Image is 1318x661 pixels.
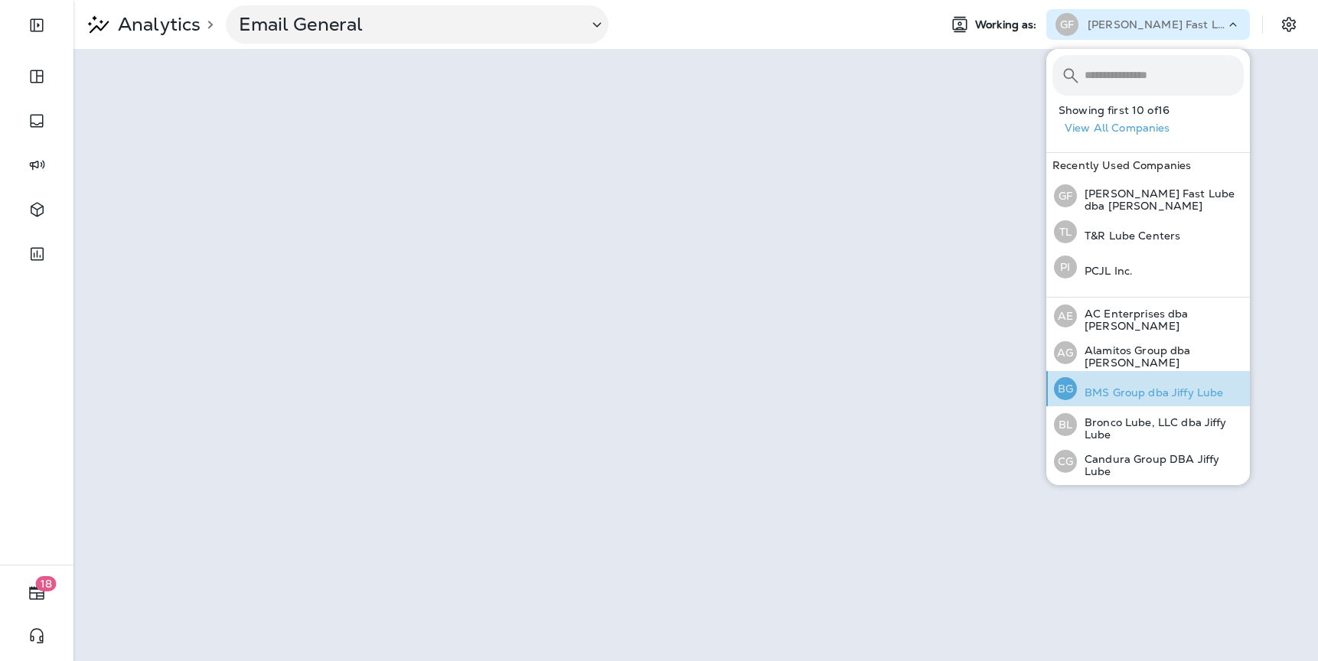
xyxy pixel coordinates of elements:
[1077,265,1133,277] p: PCJL Inc.
[1077,308,1244,332] p: AC Enterprises dba [PERSON_NAME]
[1054,220,1077,243] div: TL
[1055,13,1078,36] div: GF
[1059,104,1250,116] p: Showing first 10 of 16
[1077,230,1180,242] p: T&R Lube Centers
[1077,344,1244,369] p: Alamitos Group dba [PERSON_NAME]
[36,576,57,591] span: 18
[239,13,576,36] p: Email General
[1046,177,1250,214] button: GF[PERSON_NAME] Fast Lube dba [PERSON_NAME]
[15,578,58,608] button: 18
[1046,443,1250,480] button: CGCandura Group DBA Jiffy Lube
[201,18,214,31] p: >
[1054,377,1077,400] div: BG
[1054,413,1077,436] div: BL
[1046,298,1250,334] button: AEAC Enterprises dba [PERSON_NAME]
[1077,386,1223,399] p: BMS Group dba Jiffy Lube
[112,13,201,36] p: Analytics
[1054,304,1077,327] div: AE
[975,18,1040,31] span: Working as:
[1054,184,1077,207] div: GF
[1046,480,1250,516] button: CACHN Auto Services, Inc. dba Jiffy Lube
[1046,249,1250,285] button: PIPCJL Inc.
[1077,453,1244,477] p: Candura Group DBA Jiffy Lube
[1077,187,1244,212] p: [PERSON_NAME] Fast Lube dba [PERSON_NAME]
[1059,116,1250,140] button: View All Companies
[15,10,58,41] button: Expand Sidebar
[1046,406,1250,443] button: BLBronco Lube, LLC dba Jiffy Lube
[1088,18,1225,31] p: [PERSON_NAME] Fast Lube dba [PERSON_NAME]
[1046,153,1250,177] div: Recently Used Companies
[1046,371,1250,406] button: BGBMS Group dba Jiffy Lube
[1054,256,1077,278] div: PI
[1046,214,1250,249] button: TLT&R Lube Centers
[1054,341,1077,364] div: AG
[1054,450,1077,473] div: CG
[1046,334,1250,371] button: AGAlamitos Group dba [PERSON_NAME]
[1275,11,1303,38] button: Settings
[1077,416,1244,441] p: Bronco Lube, LLC dba Jiffy Lube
